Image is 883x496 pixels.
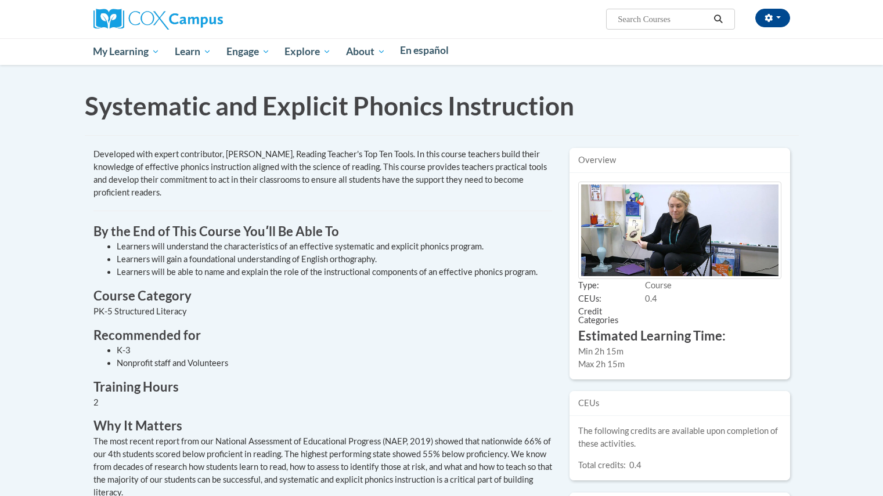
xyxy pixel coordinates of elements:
i:  [713,15,723,24]
span: Learn [175,45,211,59]
li: Nonprofit staff and Volunteers [117,357,552,370]
img: Cox Campus [93,9,223,30]
span: Systematic and Explicit Phonics Instruction [85,90,574,121]
a: Cox Campus [93,13,223,23]
span: My Learning [93,45,160,59]
value: 2 [93,397,99,407]
button: Account Settings [755,9,790,27]
h3: Training Hours [93,378,552,396]
div: Max 2h 15m [578,358,781,371]
div: Main menu [76,38,808,65]
span: Type: [578,280,645,292]
a: Learn [167,38,219,65]
li: K-3 [117,344,552,357]
span: En español [400,44,449,56]
p: The following credits are available upon completion of these activities. [578,425,781,450]
span: Course [645,280,672,290]
span: Credit Categories [578,306,645,327]
div: Overview [570,148,790,173]
a: About [338,38,393,65]
div: Developed with expert contributor, [PERSON_NAME], Reading Teacher's Top Ten Tools. In this course... [93,148,552,199]
li: Learners will gain a foundational understanding of English orthography. [117,253,552,266]
span: CEUs: [578,293,645,306]
li: Learners will understand the characteristics of an effective systematic and explicit phonics prog... [117,240,552,253]
a: Engage [219,38,277,65]
h3: Course Category [93,287,552,305]
a: Explore [277,38,338,65]
input: Search Courses [617,12,709,26]
img: Image of Course [578,182,781,279]
li: Learners will be able to name and explain the role of the instructional components of an effectiv... [117,266,552,278]
span: 0.4 [645,294,657,303]
h3: Estimated Learning Time: [578,327,781,345]
a: En español [393,38,457,63]
div: CEUs [570,391,790,416]
span: Explore [284,45,331,59]
span: About [346,45,385,59]
div: Min 2h 15m [578,345,781,358]
h3: By the End of This Course Youʹll Be Able To [93,223,552,241]
a: My Learning [86,38,168,65]
div: Total credits: 0.4 [578,459,781,472]
button: Search [709,12,727,26]
h3: Recommended for [93,327,552,345]
h3: Why It Matters [93,417,552,435]
span: Engage [226,45,270,59]
value: PK-5 Structured Literacy [93,306,187,316]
